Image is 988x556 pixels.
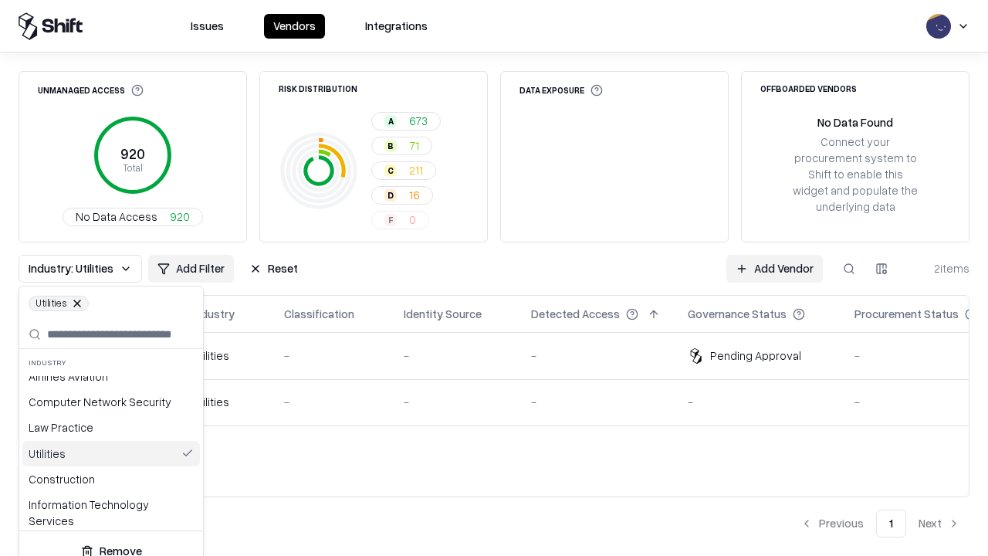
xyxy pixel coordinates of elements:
div: Utilities [22,441,200,466]
div: Information Technology Services [22,492,200,534]
div: Suggestions [19,376,203,531]
div: Law Practice [22,415,200,440]
div: Airlines Aviation [22,364,200,389]
div: Computer Network Security [22,389,200,415]
div: Construction [22,466,200,492]
span: Utilities [29,296,89,311]
div: Industry [19,349,203,376]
